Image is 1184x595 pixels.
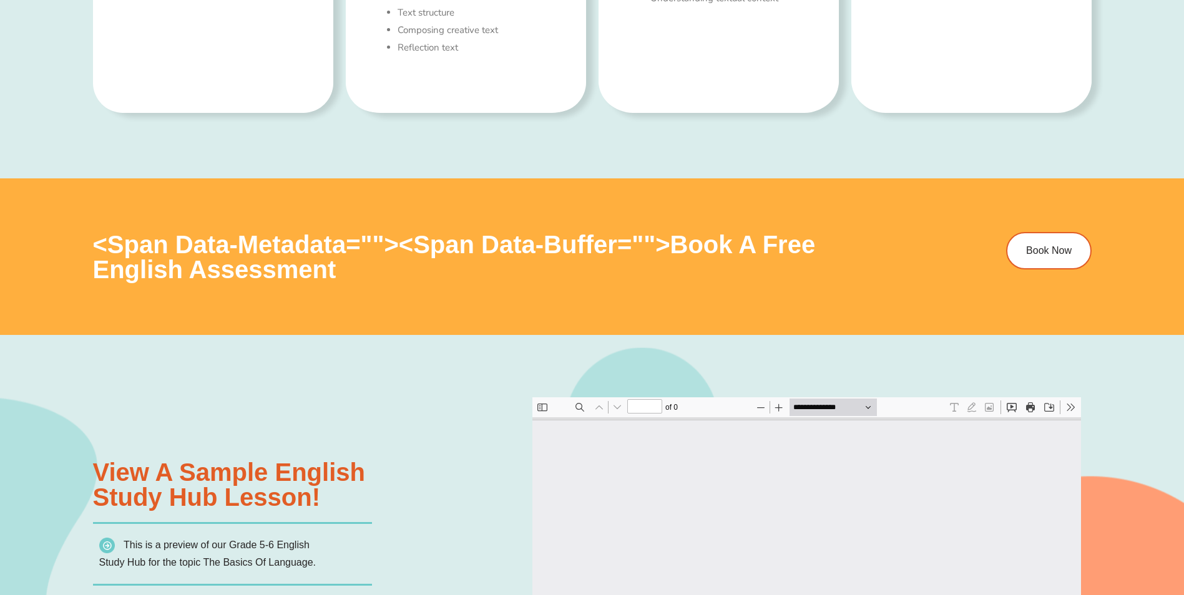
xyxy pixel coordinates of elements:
[448,1,466,19] button: Add or edit images
[1026,246,1072,256] span: Book Now
[413,1,431,19] button: Text
[99,539,316,568] span: This is a preview of our Grade 5-6 English Study Hub for the topic The Basics Of Language.
[93,460,523,510] h3: View a sample english Study Hub lesson!
[93,232,882,282] h3: <span data-metadata=" "><span data-buffer=" ">Book a Free english Assessment
[398,4,562,22] li: Text structure
[398,39,562,57] li: Reflection text
[431,1,448,19] button: Draw
[398,22,562,39] li: Composing creative text
[976,454,1184,595] iframe: Chat Widget
[99,538,115,553] img: icon-list.png
[131,1,150,19] span: of ⁨0⁩
[1006,232,1092,269] a: Book Now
